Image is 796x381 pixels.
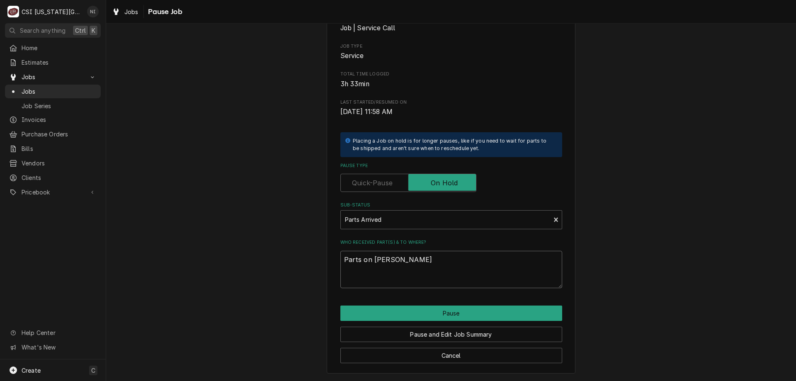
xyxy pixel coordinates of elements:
[22,44,97,52] span: Home
[109,5,142,19] a: Jobs
[340,202,562,209] label: Sub-Status
[353,137,554,153] div: Placing a Job on hold is for longer pauses, like if you need to wait for parts to be shipped and ...
[124,7,138,16] span: Jobs
[22,343,96,352] span: What's New
[5,340,101,354] a: Go to What's New
[22,159,97,167] span: Vendors
[340,52,364,60] span: Service
[5,326,101,340] a: Go to Help Center
[75,26,86,35] span: Ctrl
[5,56,101,69] a: Estimates
[340,342,562,363] div: Button Group Row
[340,43,562,61] div: Job Type
[340,71,562,89] div: Total Time Logged
[146,6,182,17] span: Pause Job
[22,188,84,197] span: Pricebook
[340,107,562,117] span: Last Started/Resumed On
[22,73,84,81] span: Jobs
[22,102,97,110] span: Job Series
[340,306,562,363] div: Button Group
[22,367,41,374] span: Create
[22,115,97,124] span: Invoices
[340,251,562,288] textarea: Parts on [PERSON_NAME]
[22,173,97,182] span: Clients
[340,51,562,61] span: Job Type
[5,156,101,170] a: Vendors
[5,185,101,199] a: Go to Pricebook
[340,23,562,33] span: Service Type
[340,239,562,288] div: Who received part(s) & to where?
[340,24,396,32] span: Job | Service Call
[340,163,562,192] div: Pause Type
[340,321,562,342] div: Button Group Row
[340,306,562,321] div: Button Group Row
[22,144,97,153] span: Bills
[5,142,101,155] a: Bills
[22,7,83,16] div: CSI [US_STATE][GEOGRAPHIC_DATA]
[22,87,97,96] span: Jobs
[340,239,562,246] label: Who received part(s) & to where?
[340,306,562,321] button: Pause
[340,43,562,50] span: Job Type
[87,6,99,17] div: Nate Ingram's Avatar
[5,171,101,184] a: Clients
[340,71,562,78] span: Total Time Logged
[22,328,96,337] span: Help Center
[5,127,101,141] a: Purchase Orders
[5,70,101,84] a: Go to Jobs
[22,130,97,138] span: Purchase Orders
[7,6,19,17] div: C
[5,85,101,98] a: Jobs
[340,163,562,169] label: Pause Type
[340,99,562,117] div: Last Started/Resumed On
[20,26,66,35] span: Search anything
[340,15,562,33] div: Service Type
[22,58,97,67] span: Estimates
[340,348,562,363] button: Cancel
[5,113,101,126] a: Invoices
[92,26,95,35] span: K
[5,23,101,38] button: Search anythingCtrlK
[5,41,101,55] a: Home
[7,6,19,17] div: CSI Kansas City's Avatar
[340,99,562,106] span: Last Started/Resumed On
[5,99,101,113] a: Job Series
[91,366,95,375] span: C
[340,80,369,88] span: 3h 33min
[340,79,562,89] span: Total Time Logged
[340,327,562,342] button: Pause and Edit Job Summary
[87,6,99,17] div: NI
[340,202,562,229] div: Sub-Status
[340,108,393,116] span: [DATE] 11:58 AM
